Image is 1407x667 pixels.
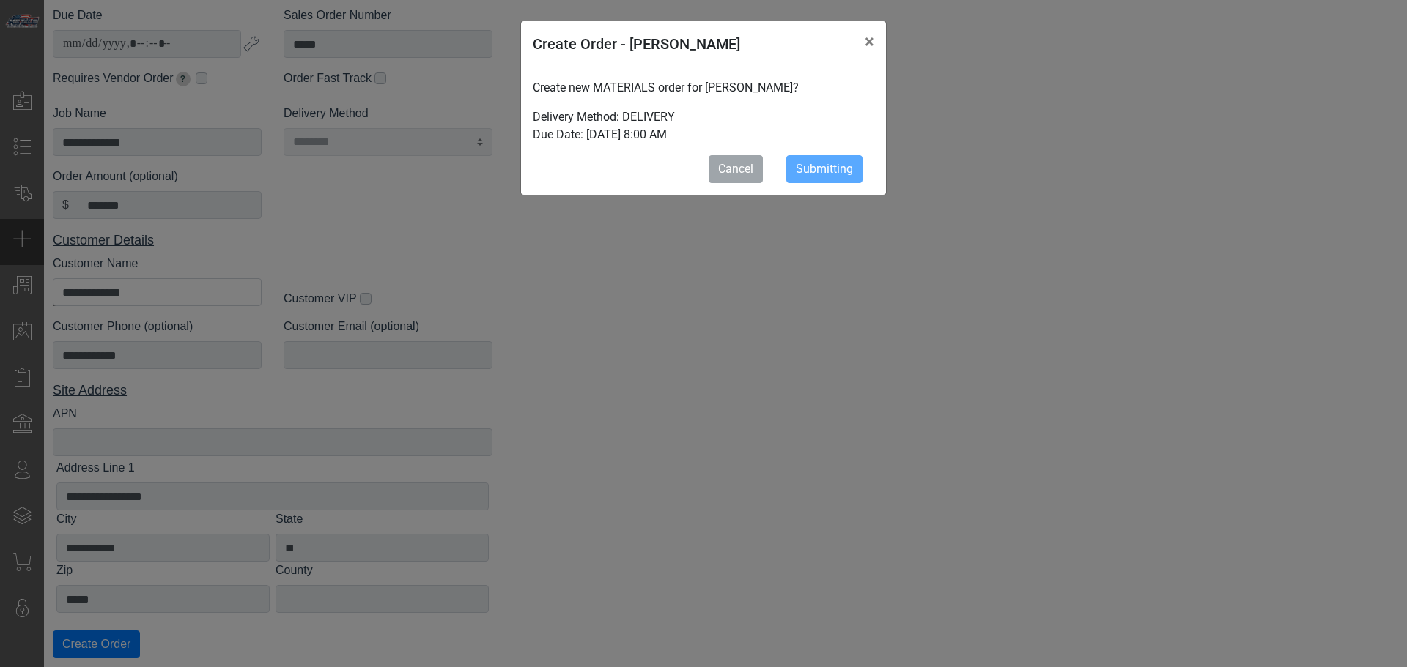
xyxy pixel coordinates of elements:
[533,33,740,55] h5: Create Order - [PERSON_NAME]
[533,79,874,97] p: Create new MATERIALS order for [PERSON_NAME]?
[796,162,853,176] span: Submitting
[786,155,863,183] button: Submitting
[853,21,886,62] button: Close
[709,155,763,183] button: Cancel
[533,108,874,144] p: Delivery Method: DELIVERY Due Date: [DATE] 8:00 AM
